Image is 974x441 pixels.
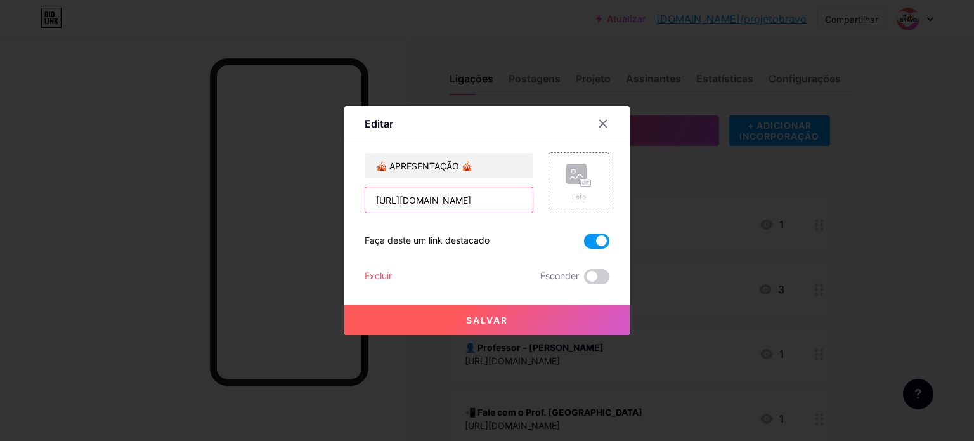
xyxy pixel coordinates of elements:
[466,315,508,326] font: Salvar
[365,187,533,213] input: URL
[365,235,490,246] font: Faça deste um link destacado
[572,193,586,201] font: Foto
[540,270,579,281] font: Esconder
[344,305,630,335] button: Salvar
[365,117,393,130] font: Editar
[365,270,392,281] font: Excluir
[365,153,533,178] input: Título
